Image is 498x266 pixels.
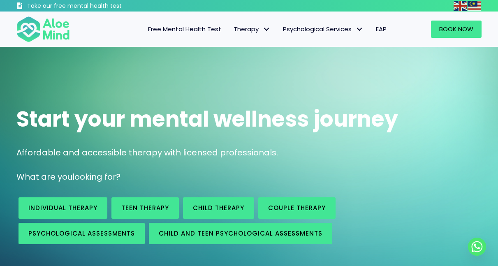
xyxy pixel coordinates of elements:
[16,171,72,183] span: What are you
[28,204,97,212] span: Individual therapy
[142,21,227,38] a: Free Mental Health Test
[28,229,135,238] span: Psychological assessments
[111,197,179,219] a: Teen Therapy
[431,21,482,38] a: Book Now
[72,171,120,183] span: looking for?
[16,16,70,43] img: Aloe mind Logo
[148,25,221,33] span: Free Mental Health Test
[193,204,244,212] span: Child Therapy
[183,197,254,219] a: Child Therapy
[79,21,393,38] nav: Menu
[16,147,482,159] p: Affordable and accessible therapy with licensed professionals.
[19,223,145,244] a: Psychological assessments
[468,1,482,10] a: Malay
[261,23,273,35] span: Therapy: submenu
[258,197,336,219] a: Couple therapy
[227,21,277,38] a: TherapyTherapy: submenu
[468,1,481,11] img: ms
[283,25,364,33] span: Psychological Services
[454,1,467,11] img: en
[19,197,107,219] a: Individual therapy
[370,21,393,38] a: EAP
[16,104,398,134] span: Start your mental wellness journey
[439,25,473,33] span: Book Now
[468,238,486,256] a: Whatsapp
[16,2,162,12] a: Take our free mental health test
[277,21,370,38] a: Psychological ServicesPsychological Services: submenu
[27,2,162,10] h3: Take our free mental health test
[234,25,271,33] span: Therapy
[268,204,326,212] span: Couple therapy
[121,204,169,212] span: Teen Therapy
[454,1,468,10] a: English
[159,229,322,238] span: Child and Teen Psychological assessments
[149,223,332,244] a: Child and Teen Psychological assessments
[354,23,366,35] span: Psychological Services: submenu
[376,25,387,33] span: EAP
